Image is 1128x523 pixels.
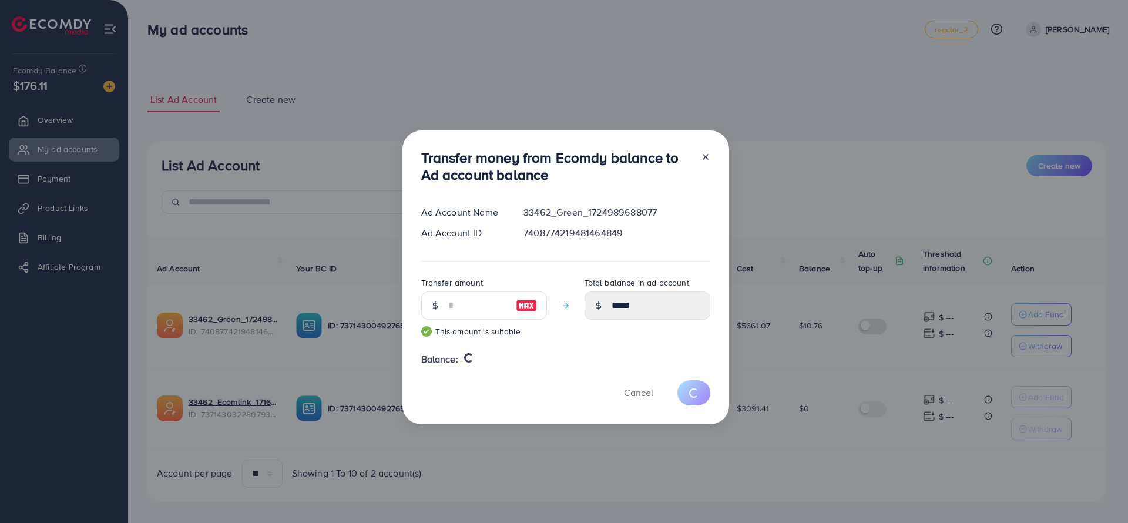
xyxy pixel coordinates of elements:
div: 7408774219481464849 [514,226,719,240]
h3: Transfer money from Ecomdy balance to Ad account balance [421,149,691,183]
div: 33462_Green_1724989688077 [514,206,719,219]
img: guide [421,326,432,337]
label: Total balance in ad account [585,277,689,289]
span: Cancel [624,386,653,399]
div: Ad Account ID [412,226,515,240]
img: image [516,299,537,313]
iframe: Chat [1078,470,1119,514]
label: Transfer amount [421,277,483,289]
span: Balance: [421,353,458,366]
button: Cancel [609,380,668,405]
div: Ad Account Name [412,206,515,219]
small: This amount is suitable [421,326,547,337]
